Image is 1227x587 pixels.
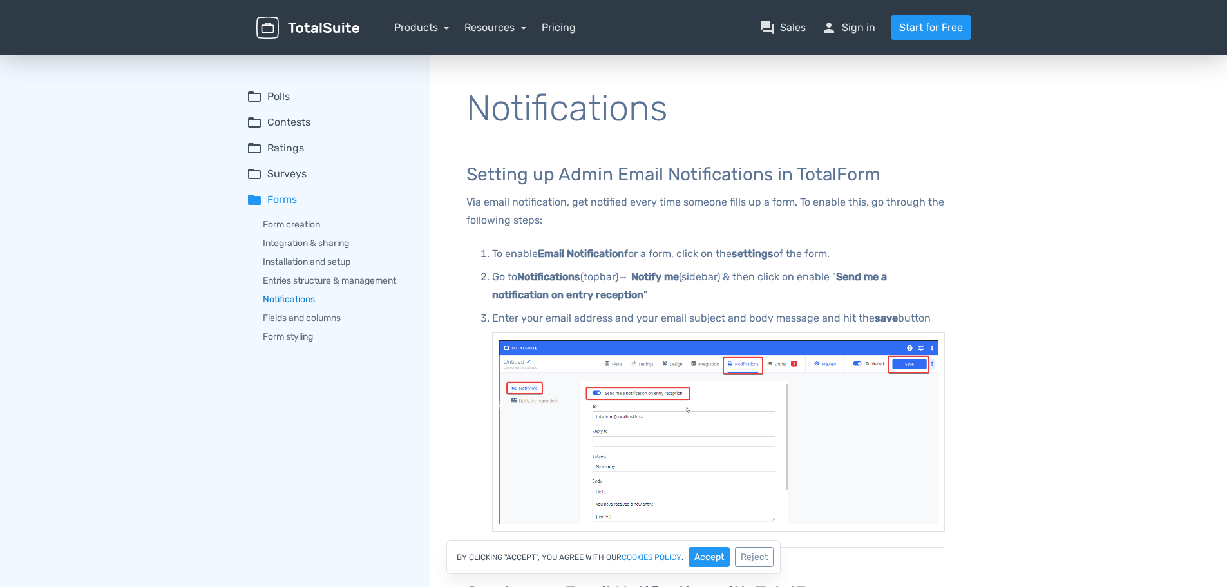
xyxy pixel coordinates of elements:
a: Fields and columns [263,311,412,325]
button: Reject [735,547,774,567]
span: folder_open [247,140,262,156]
a: Pricing [542,20,576,35]
a: Notifications [263,293,412,306]
a: Form creation [263,218,412,231]
a: Form styling [263,330,412,343]
summary: folder_openContests [247,115,412,130]
a: personSign in [821,20,875,35]
span: folder [247,192,262,207]
span: folder_open [247,115,262,130]
a: Resources [464,21,526,34]
div: By clicking "Accept", you agree with our . [446,540,781,574]
b: save [875,312,898,324]
h3: Setting up Admin Email Notifications in TotalForm [466,165,945,185]
summary: folder_openSurveys [247,166,412,182]
a: Start for Free [891,15,971,40]
a: Integration & sharing [263,236,412,250]
p: Enter your email address and your email subject and body message and hit the button [492,309,945,327]
p: To enable for a form, click on the of the form. [492,245,945,263]
p: Via email notification, get notified every time someone fills up a form. To enable this, go throu... [466,193,945,229]
a: Products [394,21,450,34]
span: question_answer [759,20,775,35]
b: → Notify me [618,271,679,283]
span: folder_open [247,89,262,104]
b: Notifications [517,271,580,283]
a: cookies policy [622,553,681,561]
a: question_answerSales [759,20,806,35]
a: Entries structure & management [263,274,412,287]
img: TotalSuite for WordPress [256,17,359,39]
summary: folder_openRatings [247,140,412,156]
p: Go to (topbar) (sidebar) & then click on enable " " [492,268,945,304]
b: settings [732,247,774,260]
summary: folder_openPolls [247,89,412,104]
span: person [821,20,837,35]
a: Installation and setup [263,255,412,269]
summary: folderForms [247,192,412,207]
h1: Notifications [466,89,945,129]
button: Accept [689,547,730,567]
img: null [492,332,945,531]
b: Email Notification [538,247,624,260]
span: folder_open [247,166,262,182]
